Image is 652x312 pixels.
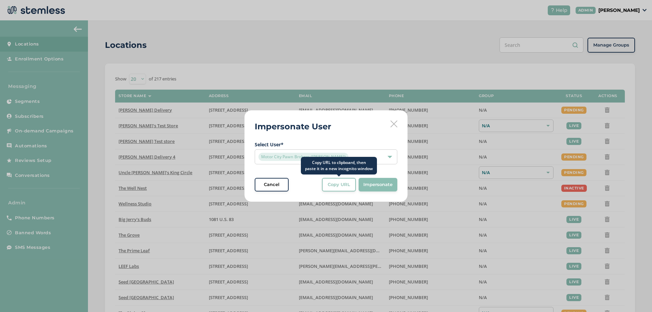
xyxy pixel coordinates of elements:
label: Select User [255,141,397,148]
span: Cancel [264,181,279,188]
button: Cancel [255,178,289,191]
span: Copy URL [328,181,350,188]
div: Copy URL to clipboard, then paste it in a new incognito window [301,157,377,175]
button: Impersonate [359,178,397,191]
h2: Impersonate User [255,121,331,133]
span: Impersonate [363,181,393,188]
iframe: Chat Widget [618,279,652,312]
button: Copy URL [322,178,356,191]
span: Motor City Pawn Brokers ([PERSON_NAME]) [258,153,348,161]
